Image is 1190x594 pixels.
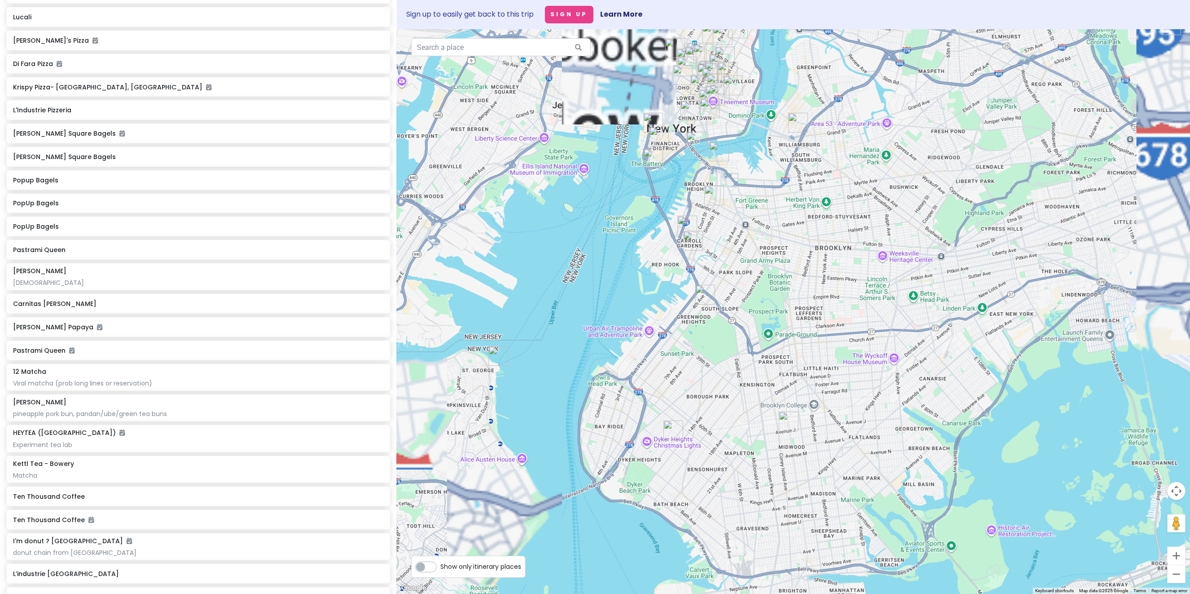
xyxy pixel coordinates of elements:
i: Added to itinerary [119,430,125,436]
div: New York Transit Museum [704,186,724,205]
div: Tompkins Square Bagels [703,23,722,43]
a: Report a map error [1151,588,1187,593]
div: COTE Korean Steakhouse [701,10,721,30]
div: Experiment tea lab [13,441,383,449]
div: Drip Drop Café, coffee shop [673,65,693,85]
button: Zoom in [1168,547,1186,565]
h6: I'm donut ? [GEOGRAPHIC_DATA] [13,537,132,545]
div: Matcha [13,471,383,479]
h6: Popup Bagels [13,176,383,184]
button: Keyboard shortcuts [1035,588,1074,594]
div: The Sandwich Board [699,89,719,109]
i: Added to itinerary [69,347,75,354]
div: Comedy Cellar [676,49,696,68]
h6: Di Fara Pizza [13,60,383,68]
i: Added to itinerary [57,61,62,67]
div: Washington Mews [687,43,707,62]
div: FifthSip. [690,75,710,95]
div: Di Fara Pizza [779,412,799,431]
h6: L'Industrie Pizzeria [13,106,383,114]
div: Fish Cheeks [698,64,717,84]
div: Krispy Pizza- Brooklyn, NY [663,421,683,440]
button: Drag Pegman onto the map to open Street View [1168,514,1186,532]
h6: Pastrami Queen [13,346,383,355]
h6: PopUp Bagels [13,222,383,231]
div: 9/11 Memorial & Museum [643,113,663,133]
button: Map camera controls [1168,482,1186,500]
div: 12 Matcha [698,63,718,83]
div: Carnitas Ramirez [723,75,743,95]
div: Washington Square Park [685,46,705,66]
h6: Lucali [13,13,383,21]
div: Scarr's Pizza [700,98,720,118]
a: Terms [1133,588,1146,593]
div: Popup Bagels [677,57,697,76]
div: Kissena Cafe [1161,15,1181,35]
div: Tompkins Square Bagels [715,47,735,66]
input: Search a place [411,38,591,56]
button: Zoom out [1168,565,1186,583]
h6: Kettl Tea - Bowery [13,460,74,468]
span: Map data ©2025 Google [1079,588,1128,593]
span: Show only itinerary places [440,562,522,572]
div: L’industrie Pizzeria West Village [665,38,685,58]
div: Brooklyn Bridge [686,132,706,151]
div: Ten Thousand Coffee [649,127,669,146]
div: Okiboru House of Tsukemen [705,86,725,106]
h6: PopUp Bagels [13,199,383,207]
div: F&F Pizzeria [683,231,703,251]
div: donut chain from [GEOGRAPHIC_DATA] [13,549,383,557]
div: Wanpo Tea Shop [694,44,713,64]
div: [DEMOGRAPHIC_DATA] [13,279,383,287]
div: Kisa [707,74,727,94]
h6: [PERSON_NAME] [13,398,66,406]
img: Google [399,582,429,594]
h6: Pastrami Queen [13,246,383,254]
h6: [PERSON_NAME] [13,267,66,275]
div: Caffè Panna [713,25,733,45]
i: Added to itinerary [206,84,211,90]
div: Kettl Tea - Bowery [699,61,719,80]
div: Staten Island Ferry [643,148,663,168]
h6: Ten Thousand Coffee [13,516,383,524]
i: Added to itinerary [97,324,102,330]
a: Open this area in Google Maps (opens a new window) [399,582,429,594]
i: Added to itinerary [92,37,98,44]
h6: [PERSON_NAME] Square Bagels [13,153,383,161]
a: Learn More [601,9,643,19]
h6: Krispy Pizza- [GEOGRAPHIC_DATA], [GEOGRAPHIC_DATA] [13,83,383,91]
div: Ho Foods [718,62,738,82]
div: Dumbo [709,142,729,161]
div: pineapple pork bun, pandan/ube/green tea buns [13,410,383,418]
div: L'Industrie Pizzeria [788,113,808,133]
h6: L’industrie [GEOGRAPHIC_DATA] [13,570,383,578]
h6: [PERSON_NAME] Papaya [13,323,383,331]
div: St. George Ferry Terminal [488,346,508,366]
h6: [PERSON_NAME]'s Pizza [13,36,383,44]
div: New York Comedy Club - East Village [705,61,725,81]
div: Viral matcha (prob long lines or reservation) [13,379,383,387]
div: Mei Lai Wah [681,101,700,120]
div: Cello's Pizzeria [709,54,729,74]
h6: Ten Thousand Coffee [13,492,383,501]
h6: [PERSON_NAME] Square Bagels [13,129,383,137]
h6: 12 Matcha [13,368,46,376]
div: Luigi's Pizza [695,285,715,305]
button: Sign Up [545,6,593,23]
i: Added to itinerary [127,538,132,544]
i: Added to itinerary [88,517,94,523]
div: New York Comedy Club - Midtown [728,18,748,38]
div: Lucali [677,216,697,235]
i: Added to itinerary [119,130,125,137]
div: Kalye Rivington [710,84,729,104]
div: Win Son Bakery [702,68,722,88]
h6: Carnitas [PERSON_NAME] [13,300,383,308]
h6: HEYTEA ([GEOGRAPHIC_DATA]) [13,429,125,437]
